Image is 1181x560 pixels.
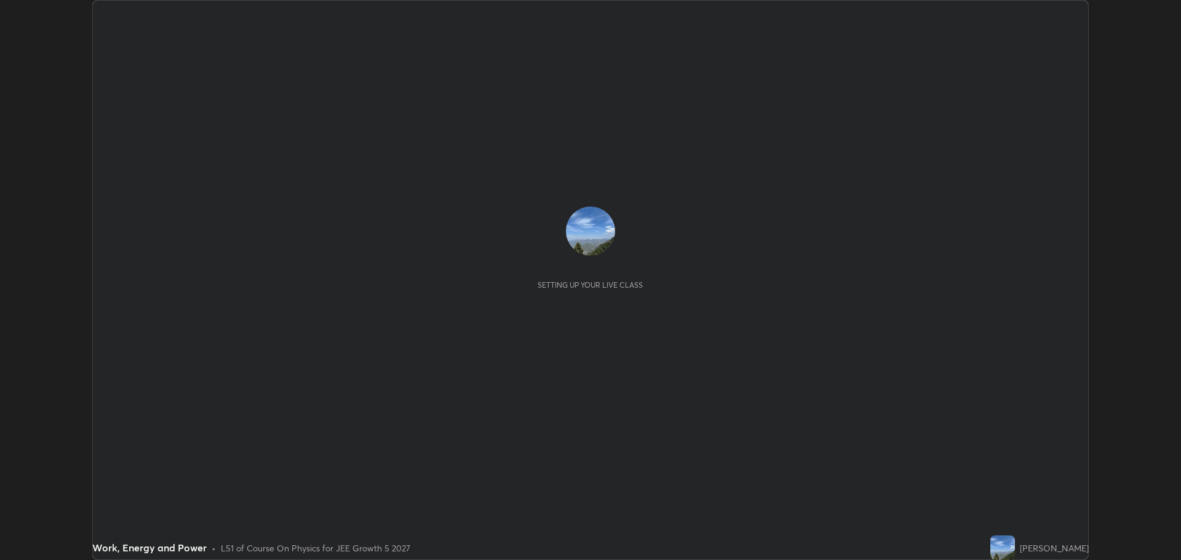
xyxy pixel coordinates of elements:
[990,535,1015,560] img: ae8f960d671646caa26cb3ff0d679e78.jpg
[538,280,643,290] div: Setting up your live class
[221,542,410,554] div: L51 of Course On Physics for JEE Growth 5 2027
[212,542,216,554] div: •
[92,540,207,555] div: Work, Energy and Power
[566,207,615,256] img: ae8f960d671646caa26cb3ff0d679e78.jpg
[1020,542,1089,554] div: [PERSON_NAME]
